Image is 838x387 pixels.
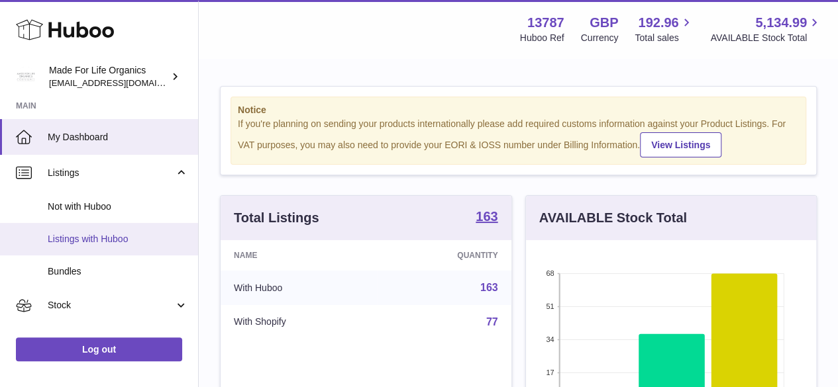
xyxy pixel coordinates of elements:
span: Bundles [48,265,188,278]
th: Quantity [377,240,511,271]
span: 192.96 [638,14,678,32]
text: 34 [546,335,554,343]
span: Listings with Huboo [48,233,188,245]
strong: Notice [238,104,799,116]
img: internalAdmin-13787@internal.huboo.com [16,67,36,87]
td: With Huboo [221,271,377,305]
td: With Shopify [221,305,377,339]
th: Name [221,240,377,271]
span: Stock [48,299,174,312]
text: 68 [546,269,554,277]
div: Made For Life Organics [49,64,168,89]
a: 192.96 Total sales [635,14,694,44]
strong: 163 [476,210,498,223]
a: 5,134.99 AVAILABLE Stock Total [710,14,822,44]
span: AVAILABLE Stock Total [710,32,822,44]
text: 17 [546,368,554,376]
a: 163 [480,282,498,293]
span: Total sales [635,32,694,44]
div: Huboo Ref [520,32,564,44]
a: View Listings [640,132,721,157]
a: 77 [486,316,498,327]
a: Log out [16,337,182,361]
div: If you're planning on sending your products internationally please add required customs informati... [238,118,799,157]
h3: AVAILABLE Stock Total [539,209,687,227]
span: My Dashboard [48,131,188,144]
text: 51 [546,302,554,310]
a: 163 [476,210,498,226]
span: [EMAIL_ADDRESS][DOMAIN_NAME] [49,77,195,88]
div: Currency [581,32,619,44]
span: Not with Huboo [48,200,188,213]
span: Listings [48,167,174,179]
strong: 13787 [527,14,564,32]
span: 5,134.99 [755,14,807,32]
strong: GBP [590,14,618,32]
h3: Total Listings [234,209,319,227]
